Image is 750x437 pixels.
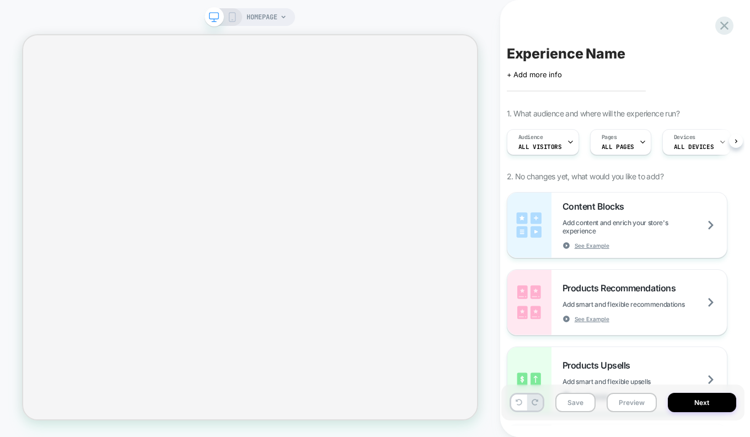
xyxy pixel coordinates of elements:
span: + Add more info [507,70,562,79]
span: HOMEPAGE [247,8,277,26]
span: ALL PAGES [602,143,634,151]
span: Experience Name [507,45,625,62]
span: See Example [575,242,609,249]
span: Add smart and flexible recommendations [562,300,712,308]
span: ALL DEVICES [674,143,714,151]
span: Devices [674,134,695,141]
span: Add content and enrich your store's experience [562,218,727,235]
span: Pages [602,134,617,141]
span: Add smart and flexible upsells [562,377,678,386]
button: Next [668,393,736,412]
span: See Example [575,315,609,323]
span: 1. What audience and where will the experience run? [507,109,679,118]
span: Products Upsells [562,360,636,371]
span: Audience [518,134,543,141]
span: Content Blocks [562,201,630,212]
span: All Visitors [518,143,562,151]
button: Save [555,393,596,412]
button: Preview [607,393,657,412]
span: Products Recommendations [562,283,681,294]
span: 2. No changes yet, what would you like to add? [507,172,663,181]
